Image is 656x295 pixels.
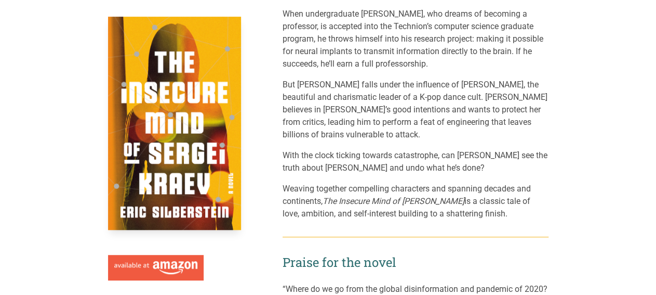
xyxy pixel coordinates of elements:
img: Available at Amazon [114,261,197,275]
p: Weaving together compelling characters and spanning decades and continents, is a classic tale of ... [283,183,548,220]
p: With the clock ticking towards catastrophe, can [PERSON_NAME] see the truth about [PERSON_NAME] a... [283,149,548,174]
i: The Insecure Mind of [PERSON_NAME] [323,196,464,206]
h2: Praise for the novel [283,254,548,271]
p: But [PERSON_NAME] falls under the influence of [PERSON_NAME], the beautiful and charismatic leade... [283,79,548,141]
a: Available at Amazon [108,251,204,281]
p: When undergraduate [PERSON_NAME], who dreams of becoming a professor, is accepted into the Techni... [283,8,548,70]
img: Cover of The Insecure Mind of Sergei Kraev [108,17,241,230]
